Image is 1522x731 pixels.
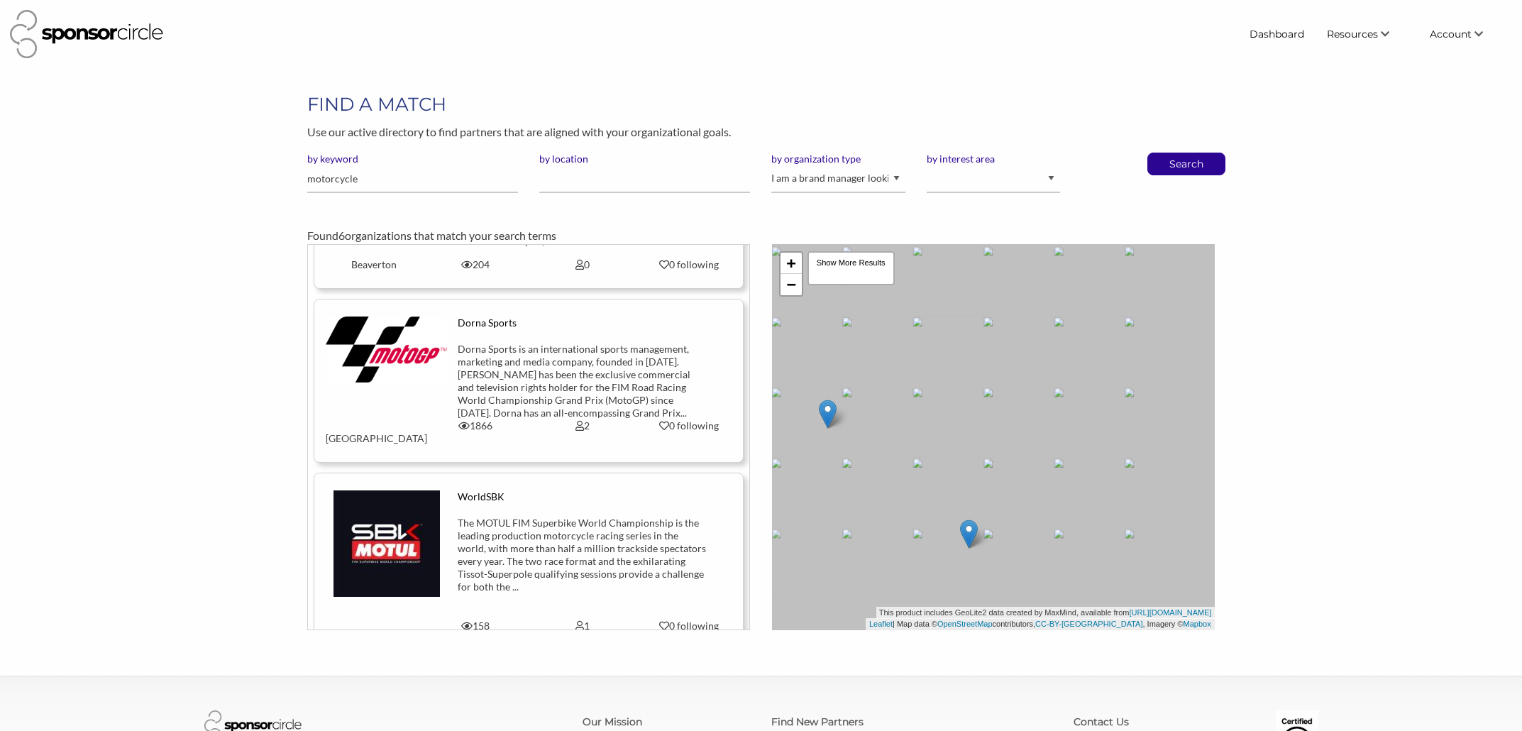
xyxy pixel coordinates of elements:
[458,490,707,503] div: WorldSBK
[422,419,529,432] div: 1866
[937,620,993,628] a: OpenStreetMap
[1430,28,1472,40] span: Account
[10,10,163,58] img: Sponsor Circle Logo
[781,253,802,274] a: Zoom in
[338,229,345,242] span: 6
[458,517,707,593] div: The MOTUL FIM Superbike World Championship is the leading production motorcycle racing series in ...
[866,618,1215,630] div: | Map data © contributors, , Imagery ©
[422,258,529,271] div: 204
[422,620,529,632] div: 158
[646,419,732,432] div: 0 following
[326,490,732,645] a: WorldSBK The MOTUL FIM Superbike World Championship is the leading production motorcycle racing s...
[307,165,518,193] input: Please enter one or more keywords
[876,607,1215,619] div: This product includes GeoLite2 data created by MaxMind, available from
[1316,21,1418,47] li: Resources
[326,317,447,383] img: opzan0stumn6pinc8gjq
[539,153,750,165] label: by location
[315,419,422,445] div: [GEOGRAPHIC_DATA]
[458,317,707,329] div: Dorna Sports
[1035,620,1142,628] a: CC-BY-[GEOGRAPHIC_DATA]
[1184,620,1211,628] a: Mapbox
[1238,21,1316,47] a: Dashboard
[529,258,636,271] div: 0
[307,153,518,165] label: by keyword
[315,620,422,645] div: [GEOGRAPHIC_DATA]
[646,258,732,271] div: 0 following
[807,251,895,285] div: Show More Results
[458,343,707,419] div: Dorna Sports is an international sports management, marketing and media company, founded in [DATE...
[771,153,905,165] label: by organization type
[1074,715,1129,728] a: Contact Us
[307,123,1214,141] p: Use our active directory to find partners that are aligned with your organizational goals.
[315,258,422,271] div: Beaverton
[326,317,732,445] a: Dorna Sports Dorna Sports is an international sports management, marketing and media company, fou...
[1327,28,1378,40] span: Resources
[529,620,636,632] div: 1
[869,620,893,628] a: Leaflet
[771,715,864,728] a: Find New Partners
[333,490,440,597] img: rpfzfg420gvmziwcimwt
[1418,21,1512,47] li: Account
[307,227,1214,244] div: Found organizations that match your search terms
[646,620,732,632] div: 0 following
[927,153,1060,165] label: by interest area
[1163,153,1210,175] button: Search
[307,92,1214,117] h1: FIND A MATCH
[1130,608,1212,617] a: [URL][DOMAIN_NAME]
[781,274,802,295] a: Zoom out
[529,419,636,432] div: 2
[583,715,642,728] a: Our Mission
